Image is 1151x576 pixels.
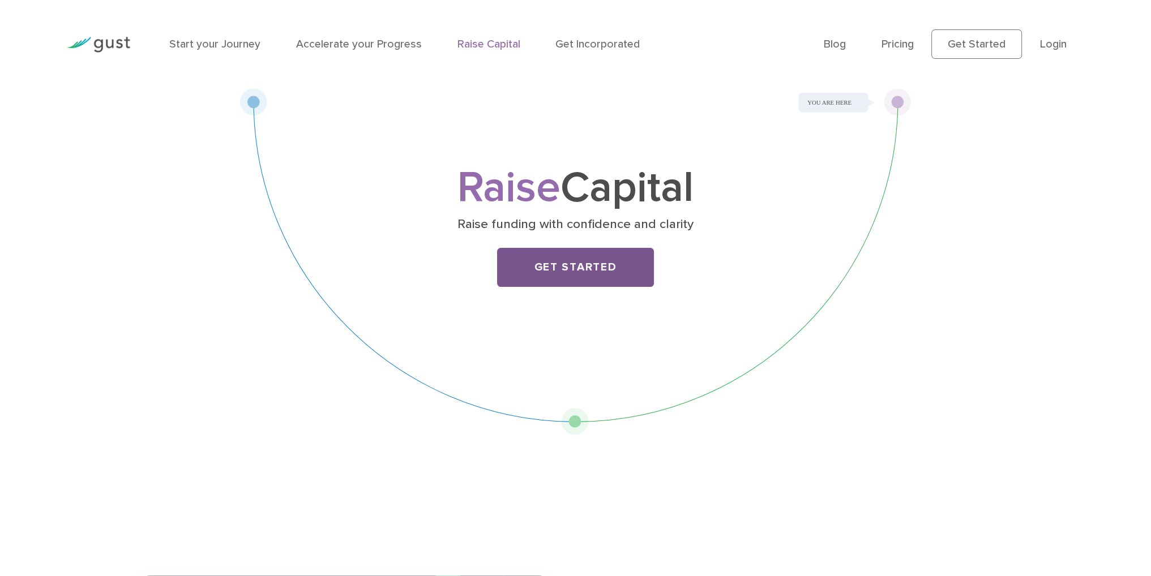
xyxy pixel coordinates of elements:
[169,37,260,50] a: Start your Journey
[296,37,422,50] a: Accelerate your Progress
[824,37,846,50] a: Blog
[67,37,130,52] img: Gust Logo
[1040,37,1067,50] a: Login
[457,37,520,50] a: Raise Capital
[882,37,914,50] a: Pricing
[333,168,817,207] h1: Capital
[457,162,560,213] span: Raise
[338,216,812,233] p: Raise funding with confidence and clarity
[497,248,654,287] a: Get Started
[555,37,640,50] a: Get Incorporated
[931,29,1022,59] a: Get Started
